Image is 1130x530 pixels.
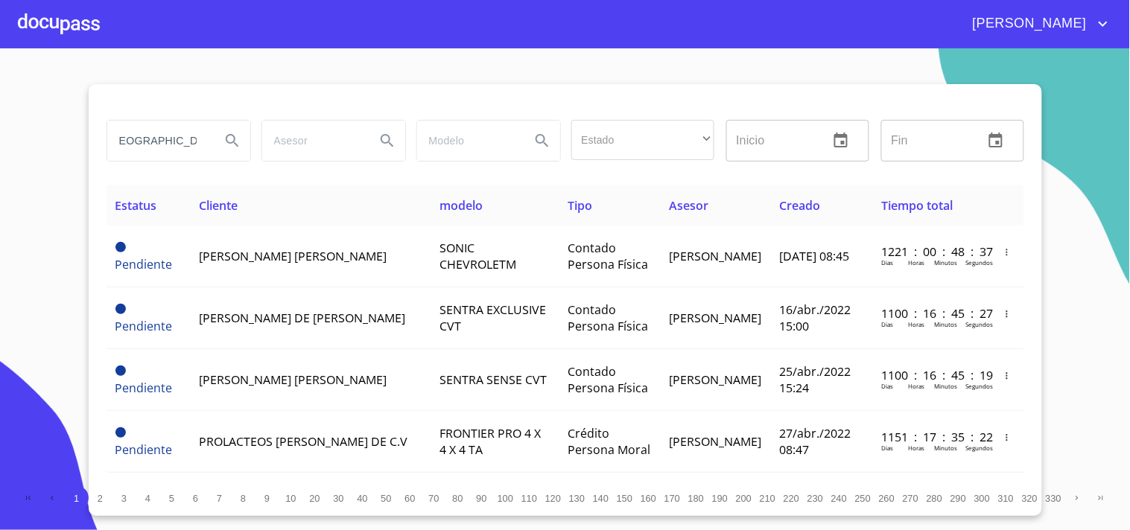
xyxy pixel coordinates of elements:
[115,365,126,376] span: Pendiente
[524,123,560,159] button: Search
[804,486,828,510] button: 230
[881,367,982,383] p: 1100 : 16 : 45 : 19
[685,486,708,510] button: 180
[351,486,375,510] button: 40
[669,248,761,264] span: [PERSON_NAME]
[264,493,270,504] span: 9
[855,493,871,504] span: 250
[947,486,971,510] button: 290
[688,493,704,504] span: 180
[903,493,918,504] span: 270
[439,371,547,388] span: SENTRA SENSE CVT
[593,493,609,504] span: 140
[199,197,238,214] span: Cliente
[881,258,893,266] p: Dias
[521,493,537,504] span: 110
[446,486,470,510] button: 80
[779,301,851,334] span: 16/abr./2022 15:00
[669,371,761,388] span: [PERSON_NAME]
[780,486,804,510] button: 220
[303,486,327,510] button: 20
[568,363,648,396] span: Contado Persona Física
[712,493,728,504] span: 190
[98,493,103,504] span: 2
[199,433,407,450] span: PROLACTEOS [PERSON_NAME] DE C.V
[807,493,823,504] span: 230
[217,493,222,504] span: 7
[568,197,592,214] span: Tipo
[470,486,494,510] button: 90
[115,304,126,314] span: Pendiente
[881,243,982,260] p: 1221 : 00 : 48 : 37
[115,256,173,272] span: Pendiente
[65,486,89,510] button: 1
[908,382,924,390] p: Horas
[950,493,966,504] span: 290
[89,486,112,510] button: 2
[669,197,708,214] span: Asesor
[934,258,957,266] p: Minutos
[1022,493,1038,504] span: 320
[784,493,799,504] span: 220
[971,486,994,510] button: 300
[962,12,1112,36] button: account of current user
[115,197,157,214] span: Estatus
[169,493,174,504] span: 5
[641,493,656,504] span: 160
[568,301,648,334] span: Contado Persona Física
[908,258,924,266] p: Horas
[241,493,246,504] span: 8
[565,486,589,510] button: 130
[232,486,255,510] button: 8
[881,320,893,328] p: Dias
[708,486,732,510] button: 190
[199,248,387,264] span: [PERSON_NAME] [PERSON_NAME]
[881,197,953,214] span: Tiempo total
[136,486,160,510] button: 4
[881,429,982,445] p: 1151 : 17 : 35 : 22
[545,493,561,504] span: 120
[879,493,895,504] span: 260
[112,486,136,510] button: 3
[669,310,761,326] span: [PERSON_NAME]
[498,493,513,504] span: 100
[428,493,439,504] span: 70
[569,493,585,504] span: 130
[908,444,924,452] p: Horas
[357,493,367,504] span: 40
[215,123,250,159] button: Search
[965,258,993,266] p: Segundos
[568,240,648,272] span: Contado Persona Física
[736,493,752,504] span: 200
[327,486,351,510] button: 30
[1018,486,1042,510] button: 320
[115,441,173,458] span: Pendiente
[369,123,405,159] button: Search
[831,493,847,504] span: 240
[381,493,391,504] span: 50
[279,486,303,510] button: 10
[439,197,483,214] span: modelo
[255,486,279,510] button: 9
[779,425,851,458] span: 27/abr./2022 08:47
[121,493,127,504] span: 3
[732,486,756,510] button: 200
[637,486,661,510] button: 160
[965,320,993,328] p: Segundos
[1042,486,1066,510] button: 330
[199,371,387,388] span: [PERSON_NAME] [PERSON_NAME]
[333,493,343,504] span: 30
[756,486,780,510] button: 210
[476,493,486,504] span: 90
[417,121,518,161] input: search
[115,318,173,334] span: Pendiente
[998,493,1014,504] span: 310
[285,493,296,504] span: 10
[994,486,1018,510] button: 310
[613,486,637,510] button: 150
[923,486,947,510] button: 280
[439,301,546,334] span: SENTRA EXCLUSIVE CVT
[208,486,232,510] button: 7
[494,486,518,510] button: 100
[399,486,422,510] button: 60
